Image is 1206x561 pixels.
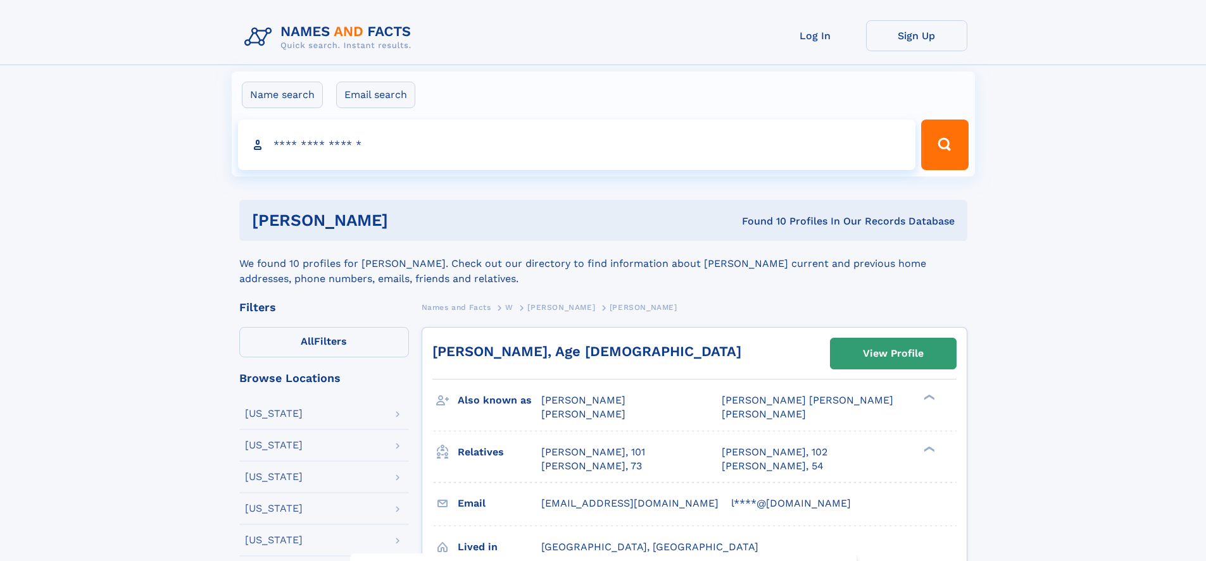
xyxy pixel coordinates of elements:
a: Sign Up [866,20,967,51]
div: Filters [239,302,409,313]
div: Browse Locations [239,373,409,384]
a: [PERSON_NAME], 73 [541,459,642,473]
label: Name search [242,82,323,108]
div: [US_STATE] [245,409,303,419]
a: [PERSON_NAME], 54 [722,459,824,473]
span: [PERSON_NAME] [541,408,625,420]
div: ❯ [920,393,936,402]
h3: Lived in [458,536,541,558]
span: [PERSON_NAME] [PERSON_NAME] [722,394,893,406]
div: ❯ [920,445,936,453]
h3: Email [458,493,541,514]
span: [EMAIL_ADDRESS][DOMAIN_NAME] [541,497,719,509]
label: Email search [336,82,415,108]
a: Names and Facts [422,299,491,315]
img: Logo Names and Facts [239,20,422,54]
a: [PERSON_NAME], 102 [722,445,827,459]
span: [GEOGRAPHIC_DATA], [GEOGRAPHIC_DATA] [541,541,758,553]
a: Log In [765,20,866,51]
h1: [PERSON_NAME] [252,213,565,228]
span: [PERSON_NAME] [610,303,677,312]
div: [US_STATE] [245,535,303,545]
span: [PERSON_NAME] [722,408,806,420]
h3: Also known as [458,390,541,411]
div: View Profile [863,339,924,368]
a: [PERSON_NAME], 101 [541,445,645,459]
h3: Relatives [458,441,541,463]
label: Filters [239,327,409,357]
input: search input [238,120,916,170]
a: [PERSON_NAME] [527,299,595,315]
span: All [301,335,314,347]
div: [US_STATE] [245,472,303,482]
div: We found 10 profiles for [PERSON_NAME]. Check out our directory to find information about [PERSON... [239,241,967,287]
span: W [505,303,513,312]
button: Search Button [921,120,968,170]
div: [US_STATE] [245,503,303,514]
span: [PERSON_NAME] [541,394,625,406]
a: View Profile [831,338,956,369]
a: W [505,299,513,315]
div: [US_STATE] [245,440,303,450]
span: [PERSON_NAME] [527,303,595,312]
a: [PERSON_NAME], Age [DEMOGRAPHIC_DATA] [432,343,741,359]
div: Found 10 Profiles In Our Records Database [565,214,955,228]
